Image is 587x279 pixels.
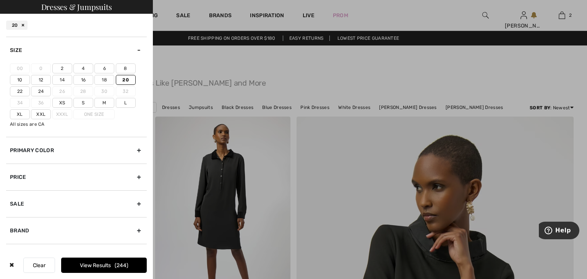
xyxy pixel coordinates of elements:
[116,63,136,73] label: 8
[73,98,93,108] label: S
[52,86,72,96] label: 26
[10,121,147,128] div: All sizes are CA
[116,98,136,108] label: L
[52,109,72,119] label: Xxxl
[31,86,51,96] label: 24
[6,244,147,271] div: Pattern
[6,37,147,63] div: Size
[31,75,51,85] label: 12
[31,63,51,73] label: 0
[94,75,114,85] label: 18
[6,21,28,30] div: 20
[10,75,30,85] label: 10
[10,86,30,96] label: 22
[10,63,30,73] label: 00
[115,262,128,269] span: 244
[539,222,579,241] iframe: Opens a widget where you can find more information
[6,137,147,164] div: Primary Color
[10,109,30,119] label: Xl
[6,164,147,190] div: Price
[6,190,147,217] div: Sale
[6,258,17,273] div: ✖
[52,75,72,85] label: 14
[73,109,115,119] label: One Size
[52,98,72,108] label: Xs
[73,63,93,73] label: 4
[61,258,147,273] button: View Results244
[94,63,114,73] label: 6
[6,217,147,244] div: Brand
[10,98,30,108] label: 34
[94,86,114,96] label: 30
[94,98,114,108] label: M
[116,75,136,85] label: 20
[31,109,51,119] label: Xxl
[73,75,93,85] label: 16
[31,98,51,108] label: 36
[52,63,72,73] label: 2
[23,258,55,273] button: Clear
[116,86,136,96] label: 32
[73,86,93,96] label: 28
